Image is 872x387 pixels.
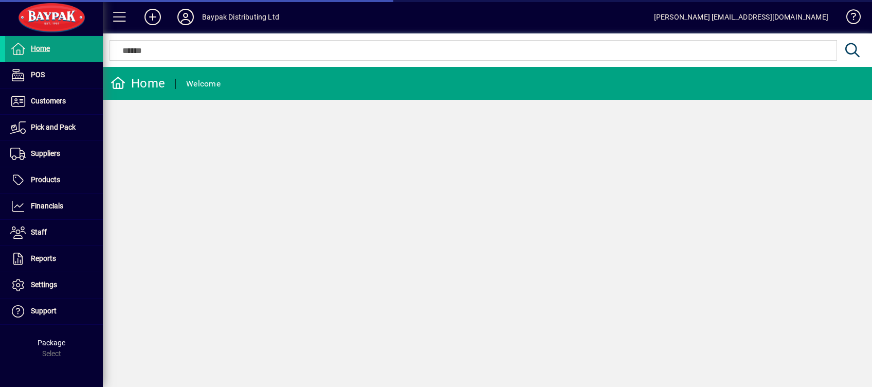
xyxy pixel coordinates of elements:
[5,167,103,193] a: Products
[5,272,103,298] a: Settings
[31,44,50,52] span: Home
[169,8,202,26] button: Profile
[5,89,103,114] a: Customers
[111,75,165,92] div: Home
[31,228,47,236] span: Staff
[136,8,169,26] button: Add
[654,9,828,25] div: [PERSON_NAME] [EMAIL_ADDRESS][DOMAIN_NAME]
[31,97,66,105] span: Customers
[31,307,57,315] span: Support
[5,246,103,272] a: Reports
[31,149,60,157] span: Suppliers
[31,202,63,210] span: Financials
[31,123,76,131] span: Pick and Pack
[5,193,103,219] a: Financials
[5,298,103,324] a: Support
[31,71,45,79] span: POS
[31,280,57,289] span: Settings
[31,254,56,262] span: Reports
[202,9,279,25] div: Baypak Distributing Ltd
[38,339,65,347] span: Package
[5,220,103,245] a: Staff
[5,62,103,88] a: POS
[839,2,859,36] a: Knowledge Base
[5,141,103,167] a: Suppliers
[31,175,60,184] span: Products
[186,76,221,92] div: Welcome
[5,115,103,140] a: Pick and Pack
